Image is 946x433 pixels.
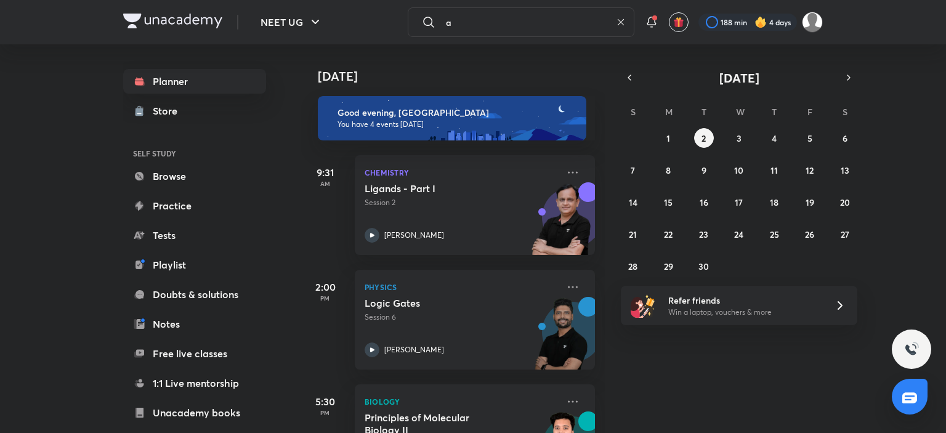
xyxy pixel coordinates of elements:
[806,164,814,176] abbr: September 12, 2025
[701,106,706,118] abbr: Tuesday
[800,160,820,180] button: September 12, 2025
[623,256,643,276] button: September 28, 2025
[365,394,558,409] p: Biology
[527,182,595,267] img: unacademy
[668,307,820,318] p: Win a laptop, vouchers & more
[123,193,266,218] a: Practice
[698,261,709,272] abbr: September 30, 2025
[770,196,778,208] abbr: September 18, 2025
[694,256,714,276] button: September 30, 2025
[841,229,849,240] abbr: September 27, 2025
[764,160,784,180] button: September 11, 2025
[301,165,350,180] h5: 9:31
[666,132,670,144] abbr: September 1, 2025
[843,132,847,144] abbr: September 6, 2025
[253,10,330,34] button: NEET UG
[365,297,518,309] h5: Logic Gates
[694,160,714,180] button: September 9, 2025
[301,409,350,416] p: PM
[123,371,266,395] a: 1:1 Live mentorship
[806,196,814,208] abbr: September 19, 2025
[623,224,643,244] button: September 21, 2025
[123,99,266,123] a: Store
[658,256,678,276] button: September 29, 2025
[123,143,266,164] h6: SELF STUDY
[666,164,671,176] abbr: September 8, 2025
[153,103,185,118] div: Store
[664,261,673,272] abbr: September 29, 2025
[669,12,689,32] button: avatar
[123,14,222,31] a: Company Logo
[719,70,759,86] span: [DATE]
[835,192,855,212] button: September 20, 2025
[123,14,222,28] img: Company Logo
[441,6,611,39] input: Search for courses, lessons, educators
[631,164,635,176] abbr: September 7, 2025
[734,229,743,240] abbr: September 24, 2025
[729,128,749,148] button: September 3, 2025
[764,128,784,148] button: September 4, 2025
[701,132,706,144] abbr: September 2, 2025
[665,106,673,118] abbr: Monday
[694,128,714,148] button: September 2, 2025
[805,229,814,240] abbr: September 26, 2025
[365,280,558,294] p: Physics
[701,164,706,176] abbr: September 9, 2025
[800,128,820,148] button: September 5, 2025
[365,182,518,195] h5: Ligands - Part I
[770,229,779,240] abbr: September 25, 2025
[527,297,595,382] img: unacademy
[664,196,673,208] abbr: September 15, 2025
[384,230,444,241] p: [PERSON_NAME]
[365,165,558,180] p: Chemistry
[318,69,607,84] h4: [DATE]
[736,106,745,118] abbr: Wednesday
[841,164,849,176] abbr: September 13, 2025
[664,229,673,240] abbr: September 22, 2025
[735,196,743,208] abbr: September 17, 2025
[734,164,743,176] abbr: September 10, 2025
[629,196,637,208] abbr: September 14, 2025
[770,164,778,176] abbr: September 11, 2025
[629,229,637,240] abbr: September 21, 2025
[800,224,820,244] button: September 26, 2025
[301,280,350,294] h5: 2:00
[904,342,919,357] img: ttu
[835,160,855,180] button: September 13, 2025
[802,12,823,33] img: Kebir Hasan Sk
[384,344,444,355] p: [PERSON_NAME]
[123,400,266,425] a: Unacademy books
[338,119,575,129] p: You have 4 events [DATE]
[658,128,678,148] button: September 1, 2025
[729,224,749,244] button: September 24, 2025
[699,229,708,240] abbr: September 23, 2025
[623,192,643,212] button: September 14, 2025
[123,312,266,336] a: Notes
[301,394,350,409] h5: 5:30
[673,17,684,28] img: avatar
[658,160,678,180] button: September 8, 2025
[835,128,855,148] button: September 6, 2025
[840,196,850,208] abbr: September 20, 2025
[772,132,777,144] abbr: September 4, 2025
[658,224,678,244] button: September 22, 2025
[638,69,840,86] button: [DATE]
[123,69,266,94] a: Planner
[729,160,749,180] button: September 10, 2025
[123,223,266,248] a: Tests
[800,192,820,212] button: September 19, 2025
[729,192,749,212] button: September 17, 2025
[737,132,742,144] abbr: September 3, 2025
[668,294,820,307] h6: Refer friends
[631,106,636,118] abbr: Sunday
[631,293,655,318] img: referral
[301,294,350,302] p: PM
[807,106,812,118] abbr: Friday
[623,160,643,180] button: September 7, 2025
[835,224,855,244] button: September 27, 2025
[123,253,266,277] a: Playlist
[772,106,777,118] abbr: Thursday
[123,282,266,307] a: Doubts & solutions
[694,224,714,244] button: September 23, 2025
[700,196,708,208] abbr: September 16, 2025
